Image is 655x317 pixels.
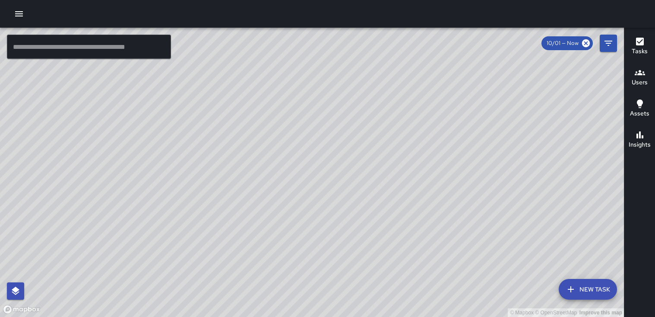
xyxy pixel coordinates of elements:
button: New Task [559,279,617,300]
h6: Users [632,78,648,87]
div: 10/01 — Now [541,36,593,50]
span: 10/01 — Now [541,39,584,48]
h6: Tasks [632,47,648,56]
button: Insights [624,125,655,156]
h6: Assets [630,109,649,118]
button: Assets [624,93,655,125]
button: Tasks [624,31,655,62]
button: Filters [600,35,617,52]
h6: Insights [629,140,651,150]
button: Users [624,62,655,93]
